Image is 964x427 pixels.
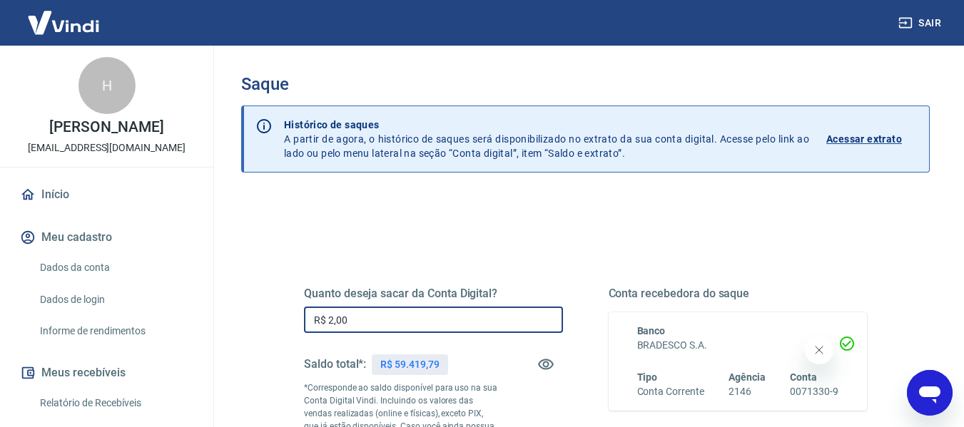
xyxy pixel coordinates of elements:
[790,384,838,399] h6: 0071330-9
[729,371,766,383] span: Agência
[907,370,953,416] iframe: Botão para abrir a janela de mensagens
[826,118,918,160] a: Acessar extrato
[895,10,947,36] button: Sair
[304,287,563,301] h5: Quanto deseja sacar da Conta Digital?
[241,74,930,94] h3: Saque
[34,389,196,418] a: Relatório de Recebíveis
[284,118,809,160] p: A partir de agora, o histórico de saques será disponibilizado no extrato da sua conta digital. Ac...
[34,253,196,282] a: Dados da conta
[284,118,809,132] p: Histórico de saques
[637,384,704,399] h6: Conta Corrente
[380,357,439,372] p: R$ 59.419,79
[17,1,110,44] img: Vindi
[17,357,196,389] button: Meus recebíveis
[17,222,196,253] button: Meu cadastro
[17,179,196,210] a: Início
[805,336,833,364] iframe: Fechar mensagem
[609,287,868,301] h5: Conta recebedora do saque
[790,371,817,383] span: Conta
[637,371,658,383] span: Tipo
[304,357,366,371] h5: Saldo total*:
[9,10,120,21] span: Olá! Precisa de ajuda?
[28,140,186,155] p: [EMAIL_ADDRESS][DOMAIN_NAME]
[34,317,196,346] a: Informe de rendimentos
[637,325,666,336] span: Banco
[49,120,163,135] p: [PERSON_NAME]
[826,132,902,146] p: Acessar extrato
[637,338,839,353] h6: BRADESCO S.A.
[78,57,136,114] div: H
[34,285,196,314] a: Dados de login
[729,384,766,399] h6: 2146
